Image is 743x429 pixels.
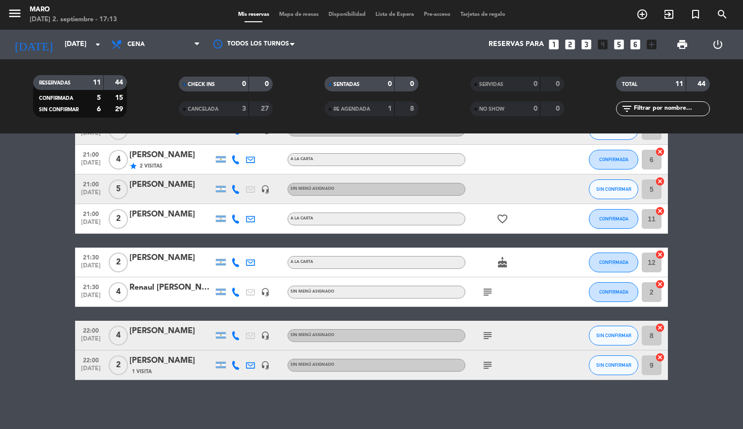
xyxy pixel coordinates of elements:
[599,289,628,295] span: CONFIRMADA
[419,12,455,17] span: Pre-acceso
[629,38,642,51] i: looks_6
[188,107,218,112] span: CANCELADA
[79,148,103,160] span: 21:00
[242,105,246,112] strong: 3
[655,176,665,186] i: cancel
[30,5,117,15] div: Maro
[589,179,638,199] button: SIN CONFIRMAR
[129,162,137,170] i: star
[79,336,103,347] span: [DATE]
[655,279,665,289] i: cancel
[675,81,683,87] strong: 11
[290,157,313,161] span: A LA CARTA
[109,150,128,170] span: 4
[589,253,638,272] button: CONFIRMADA
[655,250,665,259] i: cancel
[242,81,246,87] strong: 0
[261,185,270,194] i: headset_mic
[712,39,724,50] i: power_settings_new
[655,323,665,333] i: cancel
[132,368,152,376] span: 1 Visita
[655,206,665,216] i: cancel
[115,79,125,86] strong: 44
[596,186,631,192] span: SIN CONFIRMAR
[129,178,213,191] div: [PERSON_NAME]
[79,130,103,141] span: [DATE]
[547,38,560,51] i: looks_one
[39,96,73,101] span: CONFIRMADA
[39,81,71,86] span: RESERVADAS
[109,253,128,272] span: 2
[716,8,728,20] i: search
[290,333,334,337] span: Sin menú asignado
[496,257,508,268] i: cake
[655,147,665,157] i: cancel
[655,352,665,362] i: cancel
[496,213,508,225] i: favorite_border
[589,355,638,375] button: SIN CONFIRMAR
[188,82,215,87] span: CHECK INS
[589,326,638,345] button: SIN CONFIRMAR
[129,252,213,264] div: [PERSON_NAME]
[596,362,631,368] span: SIN CONFIRMAR
[700,30,736,59] div: LOG OUT
[274,12,324,17] span: Mapa de mesas
[589,209,638,229] button: CONFIRMADA
[633,103,709,114] input: Filtrar por nombre...
[7,34,60,55] i: [DATE]
[115,106,125,113] strong: 29
[115,94,125,101] strong: 15
[97,106,101,113] strong: 6
[534,81,537,87] strong: 0
[489,41,544,48] span: Reservas para
[690,8,702,20] i: turned_in_not
[645,38,658,51] i: add_box
[30,15,117,25] div: [DATE] 2. septiembre - 17:13
[410,81,416,87] strong: 0
[129,325,213,338] div: [PERSON_NAME]
[129,149,213,162] div: [PERSON_NAME]
[140,162,163,170] span: 2 Visitas
[109,179,128,199] span: 5
[556,105,562,112] strong: 0
[79,354,103,365] span: 22:00
[261,105,271,112] strong: 27
[482,359,494,371] i: subject
[333,107,370,112] span: RE AGENDADA
[663,8,675,20] i: exit_to_app
[596,333,631,338] span: SIN CONFIRMAR
[129,281,213,294] div: Renaul [PERSON_NAME]
[265,81,271,87] strong: 0
[79,281,103,292] span: 21:30
[39,107,79,112] span: SIN CONFIRMAR
[79,219,103,230] span: [DATE]
[79,262,103,274] span: [DATE]
[596,38,609,51] i: looks_4
[79,189,103,201] span: [DATE]
[613,38,625,51] i: looks_5
[93,79,101,86] strong: 11
[410,105,416,112] strong: 8
[324,12,371,17] span: Disponibilidad
[129,208,213,221] div: [PERSON_NAME]
[371,12,419,17] span: Lista de Espera
[589,282,638,302] button: CONFIRMADA
[290,290,334,294] span: Sin menú asignado
[261,331,270,340] i: headset_mic
[129,354,213,367] div: [PERSON_NAME]
[534,105,537,112] strong: 0
[599,259,628,265] span: CONFIRMADA
[698,81,707,87] strong: 44
[622,82,637,87] span: TOTAL
[261,288,270,297] i: headset_mic
[621,103,633,115] i: filter_list
[388,105,392,112] strong: 1
[7,6,22,24] button: menu
[233,12,274,17] span: Mis reservas
[79,365,103,377] span: [DATE]
[127,41,145,48] span: Cena
[482,286,494,298] i: subject
[589,150,638,170] button: CONFIRMADA
[599,157,628,162] span: CONFIRMADA
[290,187,334,191] span: Sin menú asignado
